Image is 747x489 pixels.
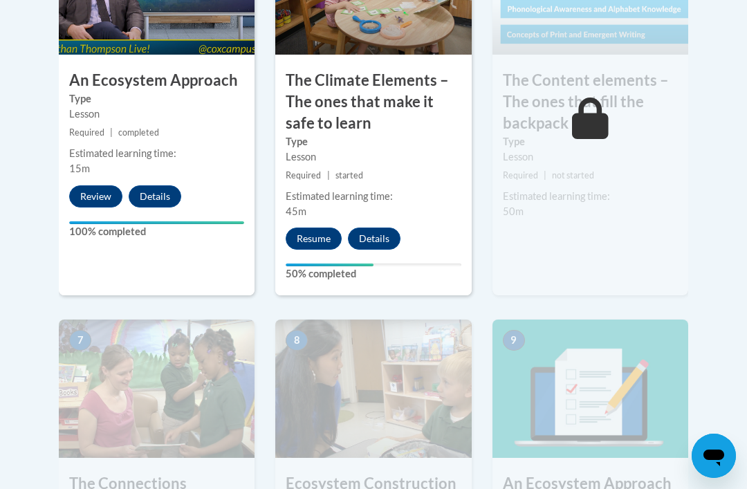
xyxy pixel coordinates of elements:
[552,170,594,181] span: not started
[492,320,688,458] img: Course Image
[348,228,400,250] button: Details
[129,185,181,207] button: Details
[69,330,91,351] span: 7
[503,205,524,217] span: 50m
[59,70,255,91] h3: An Ecosystem Approach
[275,70,471,133] h3: The Climate Elements – The ones that make it safe to learn
[118,127,159,138] span: completed
[69,185,122,207] button: Review
[692,434,736,478] iframe: Button to launch messaging window
[286,266,461,282] label: 50% completed
[69,127,104,138] span: Required
[503,330,525,351] span: 9
[69,221,244,224] div: Your progress
[286,170,321,181] span: Required
[286,149,461,165] div: Lesson
[286,228,342,250] button: Resume
[69,224,244,239] label: 100% completed
[69,163,90,174] span: 15m
[544,170,546,181] span: |
[69,107,244,122] div: Lesson
[110,127,113,138] span: |
[327,170,330,181] span: |
[503,149,678,165] div: Lesson
[503,170,538,181] span: Required
[492,70,688,133] h3: The Content elements – The ones that fill the backpack
[286,189,461,204] div: Estimated learning time:
[275,320,471,458] img: Course Image
[503,189,678,204] div: Estimated learning time:
[69,91,244,107] label: Type
[286,205,306,217] span: 45m
[59,320,255,458] img: Course Image
[503,134,678,149] label: Type
[335,170,363,181] span: started
[69,146,244,161] div: Estimated learning time:
[286,264,373,266] div: Your progress
[286,134,461,149] label: Type
[286,330,308,351] span: 8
